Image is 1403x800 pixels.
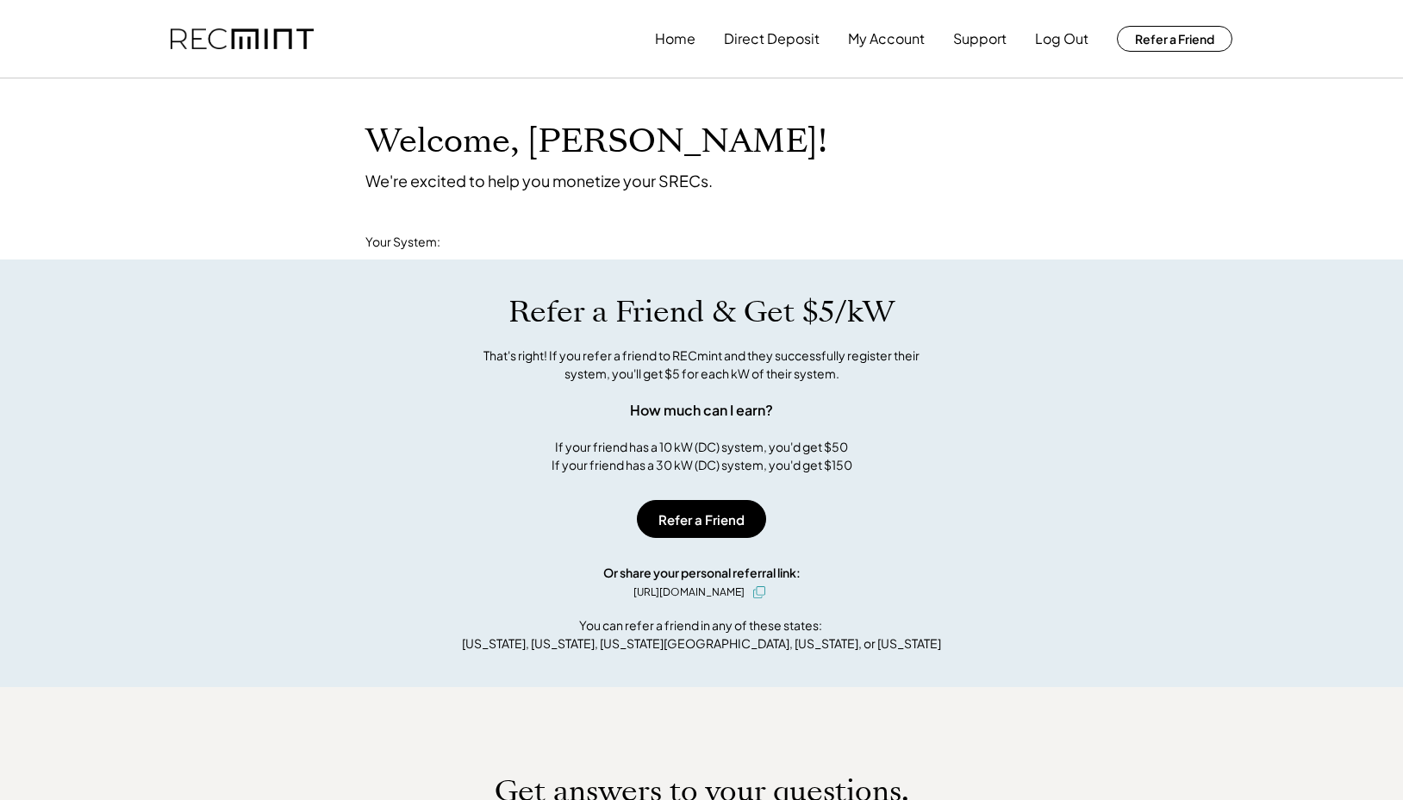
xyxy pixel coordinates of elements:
img: recmint-logotype%403x.png [171,28,314,50]
button: Log Out [1035,22,1088,56]
div: Or share your personal referral link: [603,564,801,582]
div: You can refer a friend in any of these states: [US_STATE], [US_STATE], [US_STATE][GEOGRAPHIC_DATA... [462,616,941,653]
button: Support [953,22,1007,56]
button: My Account [848,22,925,56]
button: Home [655,22,695,56]
button: Refer a Friend [637,500,766,538]
div: We're excited to help you monetize your SRECs. [365,171,713,191]
button: Refer a Friend [1117,26,1232,52]
div: That's right! If you refer a friend to RECmint and they successfully register their system, you'l... [465,347,938,383]
button: click to copy [749,582,770,603]
h1: Welcome, [PERSON_NAME]! [365,122,827,162]
div: If your friend has a 10 kW (DC) system, you'd get $50 If your friend has a 30 kW (DC) system, you... [552,438,852,474]
h1: Refer a Friend & Get $5/kW [508,294,895,330]
div: [URL][DOMAIN_NAME] [633,584,745,600]
div: How much can I earn? [630,400,773,421]
button: Direct Deposit [724,22,820,56]
div: Your System: [365,234,440,251]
